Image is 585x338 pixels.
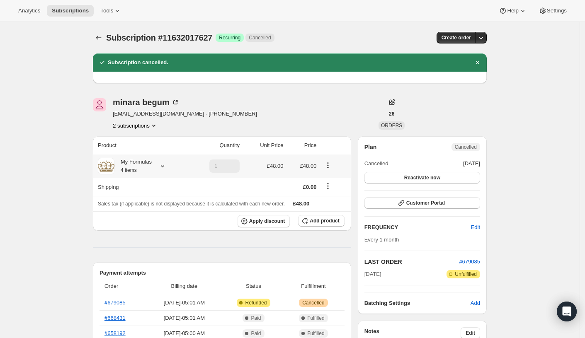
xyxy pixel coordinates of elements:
[307,315,324,321] span: Fulfilled
[364,258,459,266] h2: LAST ORDER
[471,223,480,232] span: Edit
[437,32,476,43] button: Create order
[18,7,40,14] span: Analytics
[381,123,402,128] span: ORDERS
[494,5,532,17] button: Help
[310,217,339,224] span: Add product
[100,7,113,14] span: Tools
[100,277,146,295] th: Order
[321,181,335,191] button: Shipping actions
[106,33,212,42] span: Subscription #11632017627
[149,299,220,307] span: [DATE] · 05:01 AM
[104,315,126,321] a: #668431
[149,314,220,322] span: [DATE] · 05:01 AM
[364,197,480,209] button: Customer Portal
[113,98,180,106] div: minara begum
[507,7,518,14] span: Help
[286,136,319,155] th: Price
[364,237,399,243] span: Every 1 month
[547,7,567,14] span: Settings
[104,330,126,336] a: #658192
[463,159,480,168] span: [DATE]
[249,218,285,225] span: Apply discount
[93,178,188,196] th: Shipping
[93,136,188,155] th: Product
[114,158,152,174] div: My Formulas
[302,299,324,306] span: Cancelled
[364,299,471,307] h6: Batching Settings
[300,163,317,169] span: £48.00
[455,144,477,150] span: Cancelled
[251,315,261,321] span: Paid
[245,299,267,306] span: Refunded
[293,200,310,207] span: £48.00
[219,34,240,41] span: Recurring
[121,167,137,173] small: 4 items
[188,136,242,155] th: Quantity
[95,5,126,17] button: Tools
[534,5,572,17] button: Settings
[459,258,480,266] button: #679085
[47,5,94,17] button: Subscriptions
[364,223,471,232] h2: FREQUENCY
[104,299,126,306] a: #679085
[466,221,485,234] button: Edit
[149,329,220,338] span: [DATE] · 05:00 AM
[303,184,317,190] span: £0.00
[249,34,271,41] span: Cancelled
[466,297,485,310] button: Add
[251,330,261,337] span: Paid
[242,136,286,155] th: Unit Price
[459,258,480,265] a: #679085
[471,299,480,307] span: Add
[98,201,285,207] span: Sales tax (if applicable) is not displayed because it is calculated with each new order.
[113,121,158,130] button: Product actions
[466,330,475,336] span: Edit
[364,159,388,168] span: Cancelled
[287,282,340,290] span: Fulfillment
[321,161,335,170] button: Product actions
[298,215,344,227] button: Add product
[225,282,282,290] span: Status
[364,270,381,278] span: [DATE]
[389,111,394,117] span: 26
[384,108,399,120] button: 26
[442,34,471,41] span: Create order
[307,330,324,337] span: Fulfilled
[100,269,345,277] h2: Payment attempts
[93,98,106,111] span: minara begum
[472,57,483,68] button: Dismiss notification
[364,172,480,183] button: Reactivate now
[52,7,89,14] span: Subscriptions
[406,200,445,206] span: Customer Portal
[13,5,45,17] button: Analytics
[113,110,257,118] span: [EMAIL_ADDRESS][DOMAIN_NAME] · [PHONE_NUMBER]
[238,215,290,227] button: Apply discount
[108,58,168,67] h2: Subscription cancelled.
[149,282,220,290] span: Billing date
[364,143,377,151] h2: Plan
[557,302,577,321] div: Open Intercom Messenger
[455,271,477,278] span: Unfulfilled
[93,32,104,43] button: Subscriptions
[267,163,284,169] span: £48.00
[404,174,440,181] span: Reactivate now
